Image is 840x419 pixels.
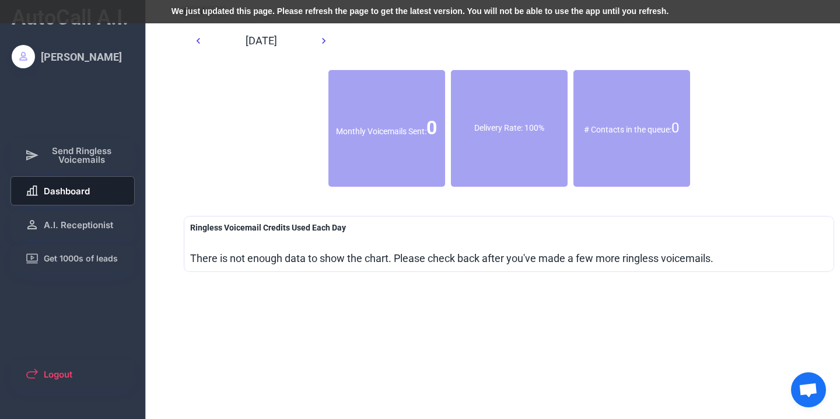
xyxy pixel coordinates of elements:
[426,117,437,139] font: 0
[328,115,445,141] div: Monthly Voicemails Sent:
[791,372,826,407] a: Open chat
[671,120,679,136] font: 0
[44,146,121,164] span: Send Ringless Voicemails
[11,211,135,239] button: A.I. Receptionist
[11,360,135,388] button: Logout
[44,370,72,379] span: Logout
[190,222,346,234] div: A delivered ringless voicemail is 1 credit is if using a pre-recorded message OR 2 credits if usi...
[11,245,135,273] button: Get 1000s of leads
[573,76,690,181] div: Contacts which are awaiting to be dialed (and no voicemail has been left)
[44,254,118,263] span: Get 1000s of leads
[451,70,568,187] div: % of contacts who received a ringless voicemail
[41,50,122,64] div: [PERSON_NAME]
[44,221,113,229] span: A.I. Receptionist
[451,123,568,134] div: Delivery Rate: 100%
[11,139,135,171] button: Send Ringless Voicemails
[573,118,690,138] div: # Contacts in the queue:
[219,33,303,48] div: [DATE]
[11,177,135,205] button: Dashboard
[328,76,445,181] div: Number of successfully delivered voicemails
[44,187,90,195] span: Dashboard
[190,251,713,266] div: There is not enough data to show the chart. Please check back after you've made a few more ringle...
